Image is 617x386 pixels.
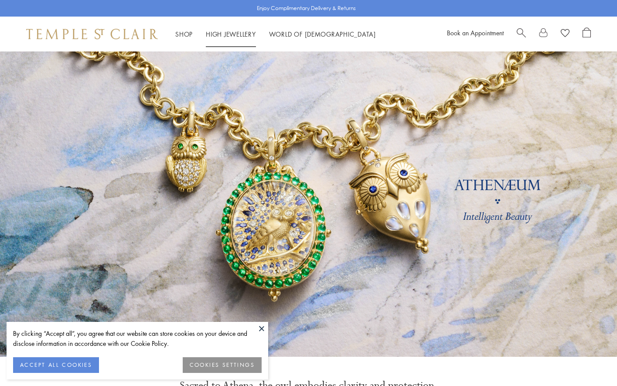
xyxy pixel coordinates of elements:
[13,357,99,373] button: ACCEPT ALL COOKIES
[175,29,376,40] nav: Main navigation
[447,28,504,37] a: Book an Appointment
[583,27,591,41] a: Open Shopping Bag
[183,357,262,373] button: COOKIES SETTINGS
[517,27,526,41] a: Search
[13,328,262,348] div: By clicking “Accept all”, you agree that our website can store cookies on your device and disclos...
[561,27,569,41] a: View Wishlist
[175,30,193,38] a: ShopShop
[206,30,256,38] a: High JewelleryHigh Jewellery
[269,30,376,38] a: World of [DEMOGRAPHIC_DATA]World of [DEMOGRAPHIC_DATA]
[257,4,356,13] p: Enjoy Complimentary Delivery & Returns
[26,29,158,39] img: Temple St. Clair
